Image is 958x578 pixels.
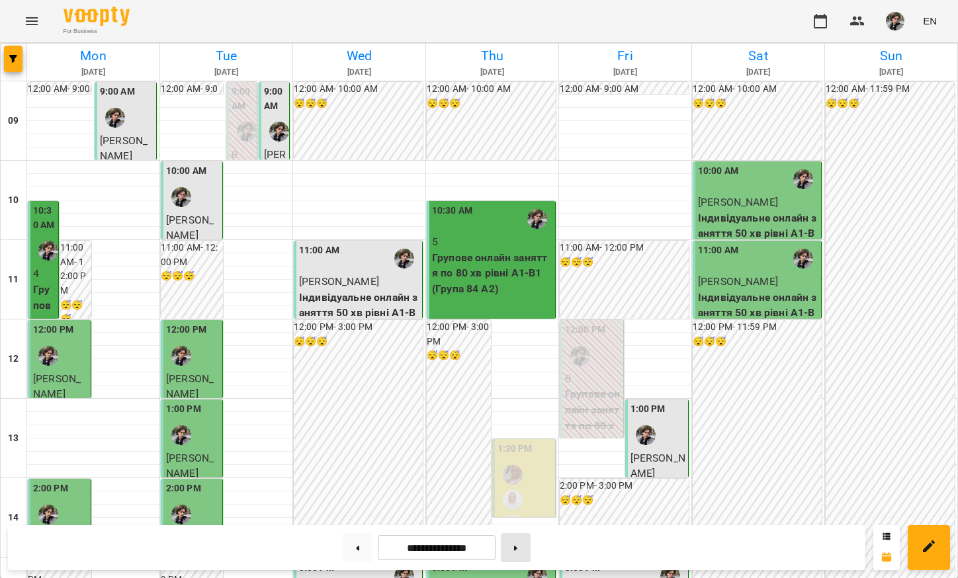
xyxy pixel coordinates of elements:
img: Микита [570,346,590,366]
label: 11:00 AM [698,243,738,258]
span: [PERSON_NAME] [166,452,214,480]
p: Індивідуальне онлайн заняття 50 хв рівні А1-В1 [698,210,818,257]
h6: 11:00 AM - 12:00 PM [60,241,91,298]
label: 1:00 PM [166,402,201,417]
h6: 😴😴😴 [560,255,689,270]
h6: 😴😴😴 [294,97,423,111]
label: 2:00 PM [166,481,201,496]
span: [PERSON_NAME] [166,214,214,242]
label: 10:00 AM [166,164,206,179]
div: Микита [38,505,58,524]
h6: [DATE] [295,66,423,79]
h6: [DATE] [694,66,822,79]
img: Анастасія [503,490,523,510]
div: Микита [171,346,191,366]
label: 12:00 PM [565,323,605,337]
label: 12:00 PM [166,323,206,337]
h6: Thu [428,46,556,66]
h6: 12 [8,352,19,366]
img: Микита [269,122,289,142]
p: 4 [33,266,56,282]
h6: 09 [8,114,19,128]
h6: 14 [8,511,19,525]
h6: [DATE] [827,66,955,79]
h6: [DATE] [162,66,290,79]
h6: 11:00 AM - 12:00 PM [560,241,689,255]
p: Групове онлайн заняття по 80 хв рівні А1-В1 (Група 84 A2) [432,250,552,297]
img: Микита [636,425,656,445]
label: 10:00 AM [698,164,738,179]
h6: 12:00 AM - 9:00 AM [560,82,689,97]
h6: Wed [295,46,423,66]
button: EN [918,9,942,33]
h6: 12:00 AM - 10:00 AM [693,82,822,97]
h6: 😴😴😴 [60,298,91,327]
h6: 😴😴😴 [693,97,822,111]
p: Групове онлайн заняття по 80 хв рівні А1-В1 [565,386,621,464]
img: Микита [793,169,813,189]
h6: Sat [694,46,822,66]
label: 1:30 PM [498,442,533,456]
h6: 😴😴😴 [427,97,556,111]
h6: [DATE] [561,66,689,79]
h6: 😴😴😴 [161,269,223,284]
h6: Fri [561,46,689,66]
h6: 12:00 AM - 10:00 AM [427,82,556,97]
h6: 😴😴😴 [693,335,822,349]
img: 3324ceff06b5eb3c0dd68960b867f42f.jpeg [886,12,904,30]
label: 9:00 AM [232,85,254,113]
label: 9:00 AM [264,85,286,113]
img: Микита [38,346,58,366]
span: [PERSON_NAME] [299,275,379,288]
h6: Tue [162,46,290,66]
h6: 12:00 PM - 11:59 PM [693,320,822,335]
div: Микита [237,122,257,142]
img: Микита [394,249,414,268]
h6: 😴😴😴 [560,493,689,508]
img: Микита [171,505,191,524]
h6: 12:00 AM - 11:59 PM [826,82,955,97]
span: [PERSON_NAME] [166,372,214,401]
h6: 13 [8,431,19,446]
p: 0 [232,147,254,163]
label: 12:00 PM [33,323,73,337]
span: For Business [64,27,130,36]
span: [PERSON_NAME] [631,452,685,480]
span: [PERSON_NAME] [100,134,148,163]
h6: Sun [827,46,955,66]
h6: [DATE] [29,66,157,79]
h6: [DATE] [428,66,556,79]
h6: 12:00 AM - 10:00 AM [294,82,423,97]
img: Микита [171,425,191,445]
img: Даніела [503,515,523,535]
p: 5 [432,234,552,250]
p: Індивідуальне онлайн заняття 50 хв рівні А1-В1 [299,290,419,337]
img: Микита [527,209,547,229]
div: Микита [793,249,813,268]
h6: 11 [8,272,19,287]
h6: 12:00 PM - 3:00 PM [294,320,423,335]
button: Menu [16,5,48,37]
h6: 12:00 PM - 3:00 PM [427,320,491,349]
h6: 2:00 PM - 3:00 PM [560,479,689,493]
h6: 😴😴😴 [826,97,955,111]
img: Абігейл [503,465,523,485]
label: 9:00 AM [100,85,135,99]
img: Микита [38,241,58,261]
span: [PERSON_NAME] [698,275,778,288]
p: 0 [565,371,621,387]
h6: 11:00 AM - 12:00 PM [161,241,223,269]
p: Групове онлайн заняття по 80 хв рівні А1-В1 (Група 84 A2) [33,282,56,531]
h6: 10 [8,193,19,208]
img: Микита [105,108,125,128]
